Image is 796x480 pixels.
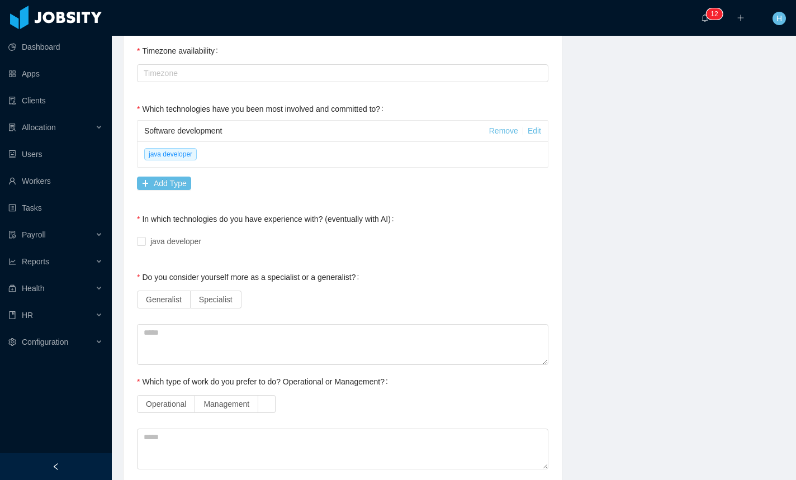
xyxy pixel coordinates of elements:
div: Timezone [144,68,537,79]
span: Specialist [199,295,233,304]
div: Software development [144,121,489,141]
i: icon: book [8,311,16,319]
label: Do you consider yourself more as a specialist or a generalist? [137,273,363,282]
a: icon: profileTasks [8,197,103,219]
span: java developer [144,148,197,160]
a: icon: robotUsers [8,143,103,165]
p: 1 [710,8,714,20]
span: java developer [146,237,206,246]
a: icon: appstoreApps [8,63,103,85]
span: Operational [146,400,186,408]
label: Which technologies have you been most involved and committed to? [137,104,388,113]
a: Edit [528,126,541,135]
span: HR [22,311,33,320]
button: icon: plusAdd Type [137,177,191,190]
a: icon: auditClients [8,89,103,112]
span: Generalist [146,295,182,304]
span: Allocation [22,123,56,132]
label: Which type of work do you prefer to do? Operational or Management? [137,377,392,386]
span: Reports [22,257,49,266]
span: Configuration [22,338,68,346]
i: icon: line-chart [8,258,16,265]
label: Timezone availability [137,46,222,55]
a: Remove [489,126,518,135]
a: icon: pie-chartDashboard [8,36,103,58]
i: icon: solution [8,123,16,131]
span: Payroll [22,230,46,239]
i: icon: file-protect [8,231,16,239]
i: icon: medicine-box [8,284,16,292]
sup: 12 [706,8,722,20]
label: In which technologies do you have experience with? (eventually with AI) [137,215,399,224]
span: Health [22,284,44,293]
input: Timezone availability [140,66,146,80]
span: H [776,12,782,25]
i: icon: plus [737,14,745,22]
a: icon: userWorkers [8,170,103,192]
span: Management [203,400,249,408]
i: icon: bell [701,14,709,22]
p: 2 [714,8,718,20]
i: icon: setting [8,338,16,346]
